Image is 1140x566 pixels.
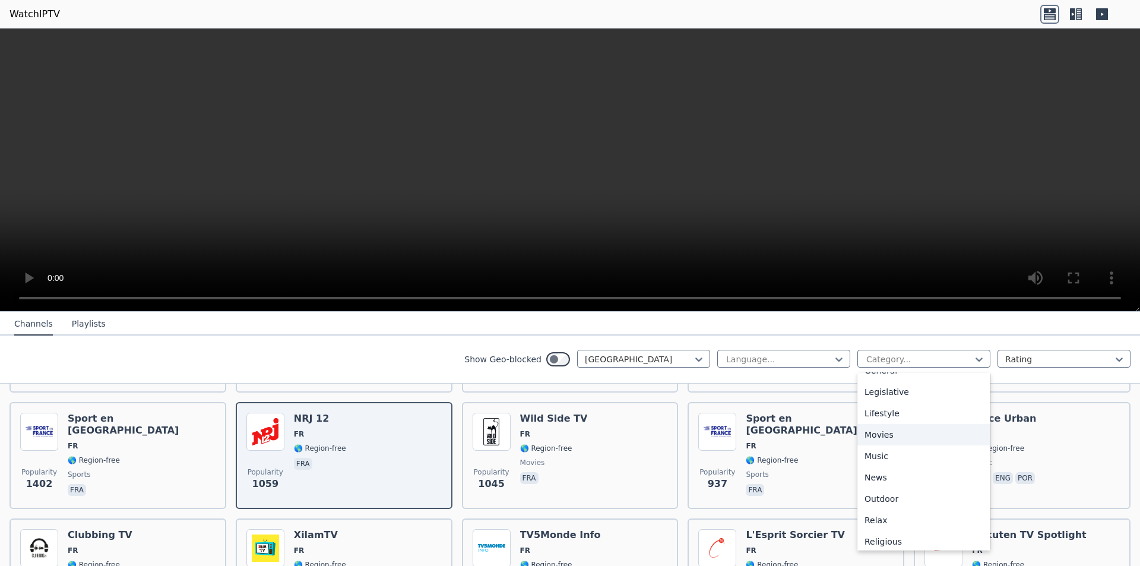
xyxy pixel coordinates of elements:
[68,484,86,496] p: fra
[520,429,530,439] span: FR
[520,444,572,453] span: 🌎 Region-free
[1015,472,1035,484] p: por
[857,381,990,403] div: Legislative
[68,413,216,437] h6: Sport en [GEOGRAPHIC_DATA]
[699,467,735,477] span: Popularity
[294,546,304,555] span: FR
[746,529,845,541] h6: L'Esprit Sorcier TV
[698,413,736,451] img: Sport en France
[14,313,53,336] button: Channels
[72,313,106,336] button: Playlists
[746,484,764,496] p: fra
[252,477,279,491] span: 1059
[857,467,990,488] div: News
[857,424,990,445] div: Movies
[520,413,588,425] h6: Wild Side TV
[478,477,505,491] span: 1045
[993,472,1013,484] p: eng
[248,467,283,477] span: Popularity
[68,546,78,555] span: FR
[972,413,1037,425] h6: Trace Urban
[294,429,304,439] span: FR
[68,456,120,465] span: 🌎 Region-free
[708,477,727,491] span: 937
[520,546,530,555] span: FR
[20,413,58,451] img: Sport en France
[520,529,601,541] h6: TV5Monde Info
[857,403,990,424] div: Lifestyle
[294,529,349,541] h6: XilamTV
[746,413,894,437] h6: Sport en [GEOGRAPHIC_DATA]
[972,546,982,555] span: FR
[474,467,509,477] span: Popularity
[857,531,990,552] div: Religious
[746,441,756,451] span: FR
[746,546,756,555] span: FR
[21,467,57,477] span: Popularity
[68,441,78,451] span: FR
[746,470,768,479] span: sports
[464,353,541,365] label: Show Geo-blocked
[857,488,990,510] div: Outdoor
[520,472,539,484] p: fra
[972,444,1024,453] span: 🌎 Region-free
[68,470,90,479] span: sports
[9,7,60,21] a: WatchIPTV
[857,445,990,467] div: Music
[294,413,346,425] h6: NRJ 12
[473,413,511,451] img: Wild Side TV
[520,458,545,467] span: movies
[294,458,312,470] p: fra
[972,529,1087,541] h6: Rakuten TV Spotlight
[746,456,798,465] span: 🌎 Region-free
[294,444,346,453] span: 🌎 Region-free
[246,413,284,451] img: NRJ 12
[857,510,990,531] div: Relax
[68,529,132,541] h6: Clubbing TV
[26,477,53,491] span: 1402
